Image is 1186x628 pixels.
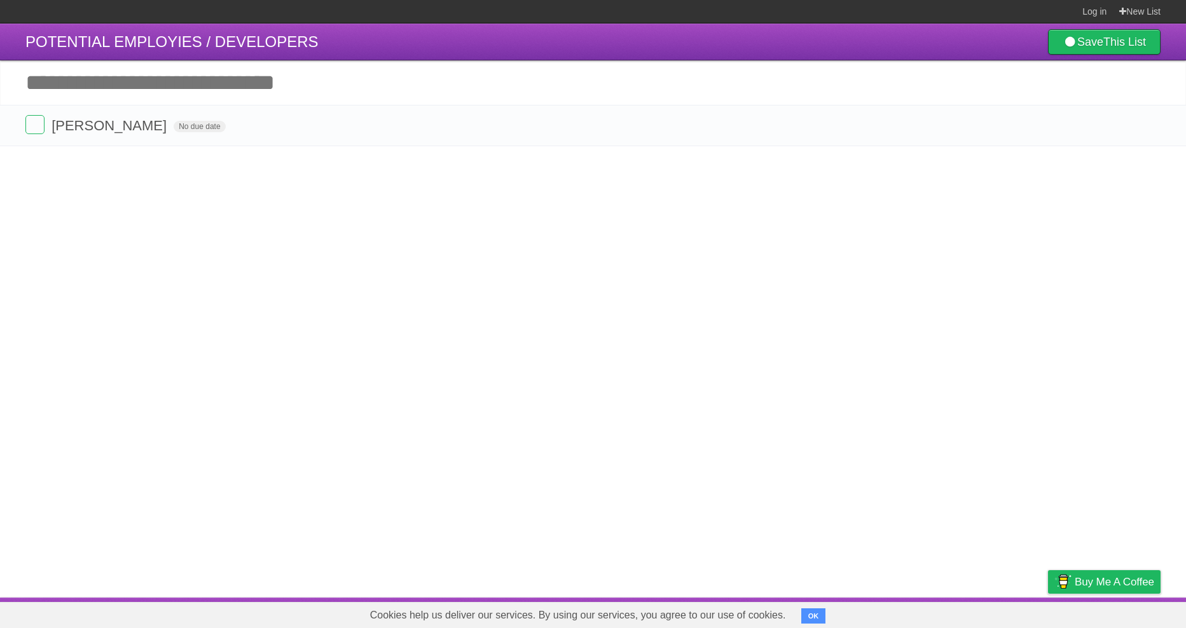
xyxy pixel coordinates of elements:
[52,118,170,133] span: [PERSON_NAME]
[1075,571,1154,593] span: Buy me a coffee
[801,608,826,624] button: OK
[1103,36,1146,48] b: This List
[879,601,906,625] a: About
[921,601,972,625] a: Developers
[357,603,799,628] span: Cookies help us deliver our services. By using our services, you agree to our use of cookies.
[25,115,45,134] label: Done
[174,121,225,132] span: No due date
[1048,570,1161,594] a: Buy me a coffee
[1048,29,1161,55] a: SaveThis List
[988,601,1016,625] a: Terms
[1031,601,1065,625] a: Privacy
[25,33,319,50] span: POTENTIAL EMPLOYIES / DEVELOPERS
[1054,571,1072,592] img: Buy me a coffee
[1080,601,1161,625] a: Suggest a feature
